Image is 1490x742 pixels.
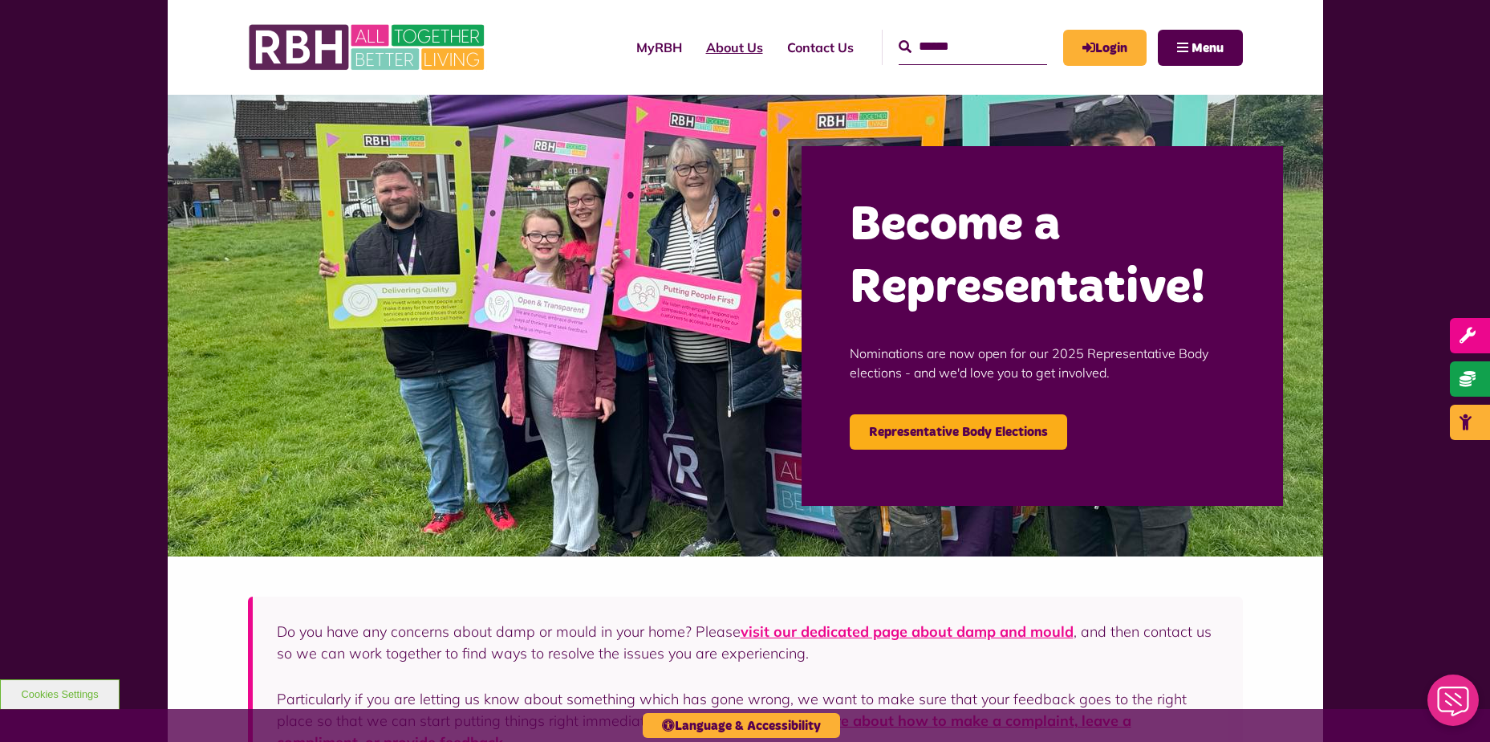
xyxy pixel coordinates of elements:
a: Contact Us [775,26,866,69]
a: MyRBH [624,26,694,69]
p: Do you have any concerns about damp or mould in your home? Please , and then contact us so we can... [277,621,1219,664]
a: visit our dedicated page about damp and mould [741,622,1074,641]
a: MyRBH [1063,30,1147,66]
img: Image (22) [168,95,1323,556]
button: Language & Accessibility [643,713,840,738]
a: Representative Body Elections [850,414,1067,450]
p: Nominations are now open for our 2025 Representative Body elections - and we'd love you to get in... [850,320,1235,406]
span: Menu [1192,42,1224,55]
img: RBH [248,16,489,79]
a: About Us [694,26,775,69]
input: Search [899,30,1047,64]
iframe: Netcall Web Assistant for live chat [1418,670,1490,742]
h2: Become a Representative! [850,194,1235,320]
button: Navigation [1158,30,1243,66]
